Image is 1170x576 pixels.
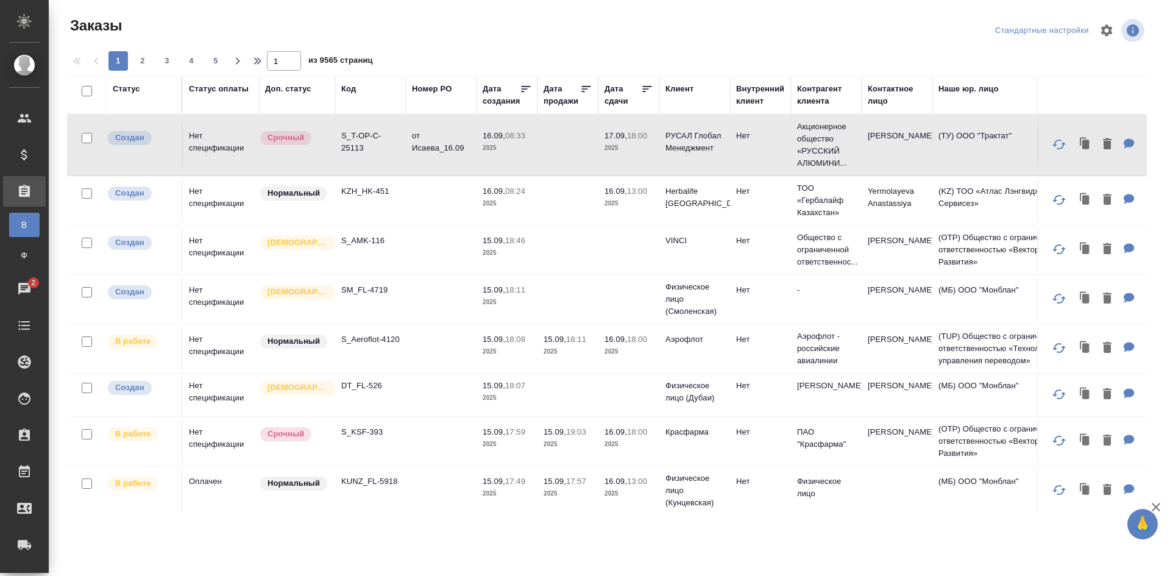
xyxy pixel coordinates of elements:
button: Клонировать [1074,188,1097,213]
a: В [9,213,40,237]
p: Физическое лицо (Кунцевская) [665,472,724,509]
p: 18:46 [505,236,525,245]
div: Статус [113,83,140,95]
span: из 9565 страниц [308,53,373,71]
p: 2025 [604,488,653,500]
p: 18:11 [566,335,586,344]
div: Выставляет ПМ после принятия заказа от КМа [107,333,175,350]
p: 17:59 [505,427,525,436]
p: 2025 [604,438,653,450]
td: Оплачен [183,469,259,512]
p: 2025 [483,197,531,210]
span: Посмотреть информацию [1121,19,1147,42]
div: Статус по умолчанию для стандартных заказов [259,185,329,202]
div: Номер PO [412,83,452,95]
p: Нормальный [268,187,320,199]
p: 2025 [483,296,531,308]
td: (KZ) ТОО «Атлас Лэнгвидж Сервисез» [932,179,1079,222]
p: 18:08 [505,335,525,344]
button: Обновить [1044,380,1074,409]
div: Наше юр. лицо [938,83,999,95]
p: 16.09, [604,335,627,344]
p: Акционерное общество «РУССКИЙ АЛЮМИНИ... [797,121,856,169]
p: Срочный [268,132,304,144]
div: Выставляется автоматически при создании заказа [107,130,175,146]
p: Нет [736,130,785,142]
span: В [15,219,34,231]
button: Клонировать [1074,132,1097,157]
p: [DEMOGRAPHIC_DATA] [268,286,328,298]
p: KZH_HK-451 [341,185,400,197]
button: Удалить [1097,237,1118,262]
td: (TUP) Общество с ограниченной ответственностью «Технологии управления переводом» [932,324,1079,373]
p: Создан [115,132,144,144]
p: Красфарма [665,426,724,438]
button: 3 [157,51,177,71]
p: 2025 [483,346,531,358]
p: [PERSON_NAME] [797,380,856,392]
button: Обновить [1044,333,1074,363]
p: 15.09, [544,335,566,344]
button: Удалить [1097,286,1118,311]
button: Обновить [1044,475,1074,505]
button: Удалить [1097,478,1118,503]
div: Статус оплаты [189,83,249,95]
p: Физическое лицо (Дубаи) [665,380,724,404]
p: РУСАЛ Глобал Менеджмент [665,130,724,154]
button: Обновить [1044,185,1074,215]
p: Herbalife [GEOGRAPHIC_DATA] [665,185,724,210]
p: 15.09, [483,427,505,436]
p: В работе [115,335,151,347]
td: (OTP) Общество с ограниченной ответственностью «Вектор Развития» [932,226,1079,274]
div: Выставляется автоматически при создании заказа [107,235,175,251]
td: Нет спецификации [183,327,259,370]
span: 4 [182,55,201,67]
p: 2025 [483,438,531,450]
p: KUNZ_FL-5918 [341,475,400,488]
button: Клонировать [1074,336,1097,361]
button: 2 [133,51,152,71]
td: [PERSON_NAME] [862,374,932,416]
p: 17:57 [566,477,586,486]
p: 2025 [604,346,653,358]
td: Нет спецификации [183,179,259,222]
p: 08:33 [505,131,525,140]
p: Создан [115,382,144,394]
button: Обновить [1044,130,1074,159]
td: (OTP) Общество с ограниченной ответственностью «Вектор Развития» [932,417,1079,466]
button: Обновить [1044,235,1074,264]
span: 5 [206,55,225,67]
button: Клонировать [1074,478,1097,503]
div: Выставляется автоматически при создании заказа [107,185,175,202]
p: 2025 [483,142,531,154]
p: 19:03 [566,427,586,436]
button: Удалить [1097,428,1118,453]
p: Общество с ограниченной ответственнос... [797,232,856,268]
p: Нет [736,235,785,247]
p: Создан [115,187,144,199]
p: Создан [115,286,144,298]
p: 16.09, [483,187,505,196]
p: 15.09, [544,427,566,436]
button: Удалить [1097,188,1118,213]
p: Нормальный [268,335,320,347]
p: S_Aeroflot-4120 [341,333,400,346]
p: 18:00 [627,131,647,140]
p: 2025 [604,142,653,154]
p: Нормальный [268,477,320,489]
button: 5 [206,51,225,71]
span: Настроить таблицу [1092,16,1121,45]
td: [PERSON_NAME] [862,229,932,271]
div: Клиент [665,83,693,95]
td: Нет спецификации [183,278,259,321]
td: (ТУ) ООО "Трактат" [932,124,1079,166]
p: Аэрофлот [665,333,724,346]
p: 15.09, [483,335,505,344]
td: от Исаева_16.09 [406,124,477,166]
div: Дата создания [483,83,520,107]
p: S_KSF-393 [341,426,400,438]
p: 16.09, [604,477,627,486]
div: Выставляется автоматически, если на указанный объем услуг необходимо больше времени в стандартном... [259,130,329,146]
button: Удалить [1097,336,1118,361]
p: 13:00 [627,477,647,486]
